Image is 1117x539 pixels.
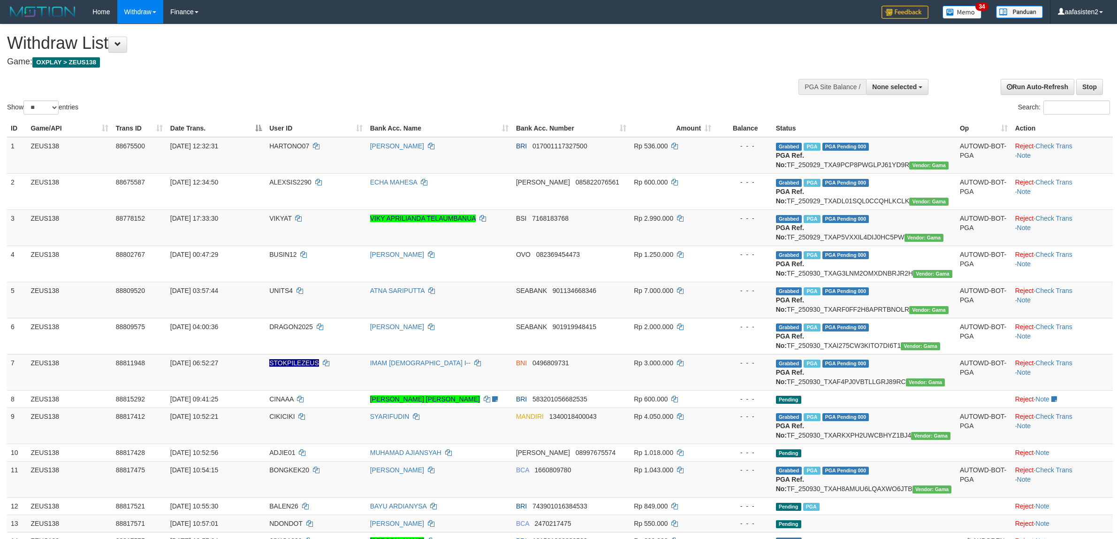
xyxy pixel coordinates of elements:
span: UNITS4 [269,287,293,294]
td: 6 [7,318,27,354]
th: Op: activate to sort column ascending [956,120,1011,137]
span: Copy 7168183768 to clipboard [532,215,569,222]
span: Vendor URL: https://trx31.1velocity.biz [909,198,949,206]
span: 88802767 [116,251,145,258]
img: MOTION_logo.png [7,5,78,19]
span: None selected [872,83,917,91]
span: [DATE] 10:54:15 [170,466,218,474]
a: [PERSON_NAME] [PERSON_NAME] [370,395,480,403]
span: Nama rekening ada tanda titik/strip, harap diedit [269,359,319,367]
span: VIKYAT [269,215,291,222]
span: 88778152 [116,215,145,222]
td: 8 [7,390,27,408]
td: · · [1011,209,1113,246]
span: Marked by aafchomsokheang [803,503,820,511]
a: Reject [1015,287,1034,294]
span: [PERSON_NAME] [516,449,570,456]
b: PGA Ref. No: [776,332,804,349]
span: 34 [975,2,988,11]
a: Note [1017,332,1031,340]
span: PGA Pending [822,251,869,259]
span: BCA [516,466,529,474]
img: Feedback.jpg [881,6,928,19]
a: Note [1017,152,1031,159]
span: Grabbed [776,413,802,421]
span: Vendor URL: https://trx31.1velocity.biz [911,432,950,440]
td: 12 [7,497,27,515]
span: CIKICIKI [269,413,295,420]
a: Note [1017,476,1031,483]
td: ZEUS138 [27,354,112,390]
a: Reject [1015,323,1034,331]
span: Rp 3.000.000 [634,359,673,367]
b: PGA Ref. No: [776,296,804,313]
th: Balance [715,120,772,137]
span: Vendor URL: https://trx31.1velocity.biz [912,485,952,493]
span: BRI [516,395,527,403]
span: [DATE] 17:33:30 [170,215,218,222]
span: Marked by aafsreyleap [804,251,820,259]
span: Copy 1340018400043 to clipboard [549,413,597,420]
a: Note [1035,395,1049,403]
td: TF_250929_TXADL01SQL0CCQHLKCLK [772,173,956,209]
b: PGA Ref. No: [776,260,804,277]
div: - - - [719,519,768,528]
td: · [1011,390,1113,408]
span: Pending [776,503,801,511]
span: Pending [776,449,801,457]
td: · [1011,497,1113,515]
span: Grabbed [776,251,802,259]
a: ECHA MAHESA [370,178,417,186]
td: · · [1011,282,1113,318]
td: TF_250930_TXARF0FF2H8APRTBNOLR [772,282,956,318]
th: Action [1011,120,1113,137]
td: 10 [7,444,27,461]
td: · · [1011,318,1113,354]
div: - - - [719,465,768,475]
span: BSI [516,215,527,222]
span: Grabbed [776,143,802,151]
a: Check Trans [1035,287,1072,294]
th: Date Trans.: activate to sort column descending [167,120,266,137]
a: Check Trans [1035,178,1072,186]
td: ZEUS138 [27,461,112,497]
span: Rp 2.000.000 [634,323,673,331]
span: Rp 7.000.000 [634,287,673,294]
div: - - - [719,286,768,295]
span: PGA Pending [822,413,869,421]
td: 11 [7,461,27,497]
span: Copy 085822076561 to clipboard [576,178,619,186]
span: Copy 1660809780 to clipboard [535,466,571,474]
span: PGA Pending [822,215,869,223]
span: Rp 849.000 [634,502,668,510]
span: Marked by aafsolysreylen [804,413,820,421]
span: OVO [516,251,531,258]
button: None selected [866,79,928,95]
span: [DATE] 10:55:30 [170,502,218,510]
a: Note [1035,502,1049,510]
span: Marked by aafsolysreylen [804,467,820,475]
td: TF_250929_TXAP5VXXIL4DIJ0HC5PW [772,209,956,246]
img: Button%20Memo.svg [942,6,982,19]
a: Note [1017,260,1031,268]
td: ZEUS138 [27,137,112,174]
div: - - - [719,322,768,331]
span: 88675500 [116,142,145,150]
td: AUTOWD-BOT-PGA [956,408,1011,444]
span: Rp 600.000 [634,178,668,186]
span: 88817521 [116,502,145,510]
a: IMAM [DEMOGRAPHIC_DATA] I-- [370,359,471,367]
th: Bank Acc. Number: activate to sort column ascending [512,120,630,137]
td: 5 [7,282,27,318]
span: Copy 583201056682535 to clipboard [532,395,587,403]
span: DRAGON2025 [269,323,313,331]
td: ZEUS138 [27,444,112,461]
span: Copy 08997675574 to clipboard [576,449,616,456]
span: Rp 1.250.000 [634,251,673,258]
span: [DATE] 04:00:36 [170,323,218,331]
span: Rp 550.000 [634,520,668,527]
span: [DATE] 12:34:50 [170,178,218,186]
span: Rp 1.018.000 [634,449,673,456]
span: Marked by aafpengsreynich [804,179,820,187]
td: ZEUS138 [27,408,112,444]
